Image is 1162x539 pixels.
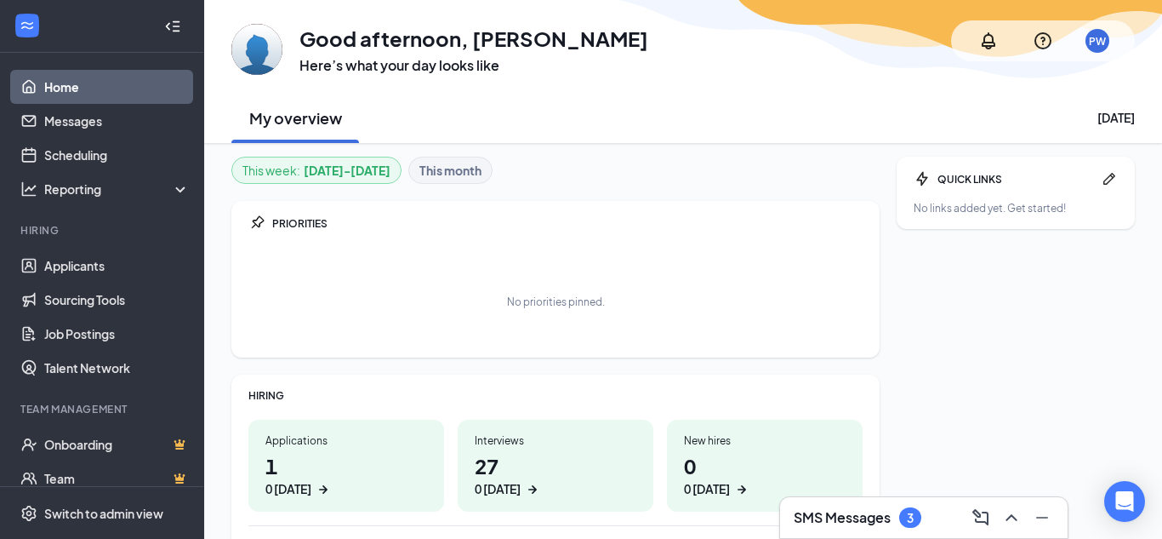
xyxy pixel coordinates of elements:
div: [DATE] [1097,109,1135,126]
div: HIRING [248,388,863,403]
svg: ArrowRight [733,481,750,498]
div: No priorities pinned. [507,295,605,309]
a: Talent Network [44,351,190,385]
div: Hiring [20,223,186,238]
div: Switch to admin view [44,505,163,522]
svg: WorkstreamLogo [19,17,36,34]
div: Open Intercom Messenger [1104,481,1145,522]
b: [DATE] - [DATE] [304,161,390,180]
h3: SMS Messages [794,508,891,527]
div: Applications [265,433,427,448]
a: TeamCrown [44,462,190,496]
div: PW [1089,34,1106,49]
div: 0 [DATE] [475,480,521,498]
button: ChevronUp [996,504,1023,531]
div: 3 [907,511,914,525]
div: Interviews [475,433,636,448]
div: Team Management [20,402,186,416]
a: OnboardingCrown [44,427,190,462]
svg: ChevronUp [1001,507,1022,528]
svg: QuestionInfo [1033,31,1053,51]
div: New hires [684,433,846,448]
a: Interviews270 [DATE]ArrowRight [458,420,653,512]
svg: Minimize [1032,507,1052,528]
a: Sourcing Tools [44,283,190,317]
a: Home [44,70,190,104]
svg: Analysis [20,181,37,198]
svg: Pin [248,215,265,232]
h1: Good afternoon, [PERSON_NAME] [299,24,648,53]
svg: ComposeMessage [971,507,991,528]
svg: Bolt [914,170,931,187]
a: New hires00 [DATE]ArrowRight [667,420,863,512]
div: PRIORITIES [272,216,863,231]
b: This month [419,161,481,180]
svg: Settings [20,505,37,522]
h3: Here’s what your day looks like [299,56,648,75]
h1: 0 [684,451,846,498]
h2: My overview [249,107,342,129]
div: 0 [DATE] [265,480,311,498]
a: Messages [44,104,190,138]
svg: Notifications [978,31,999,51]
a: Applications10 [DATE]ArrowRight [248,420,444,512]
button: Minimize [1027,504,1054,531]
div: QUICK LINKS [937,172,1094,186]
div: Reporting [44,181,191,198]
div: No links added yet. Get started! [914,201,1118,215]
svg: Pen [1101,170,1118,187]
h1: 1 [265,451,427,498]
h1: 27 [475,451,636,498]
svg: ArrowRight [524,481,541,498]
div: This week : [242,161,390,180]
a: Scheduling [44,138,190,172]
a: Applicants [44,249,190,283]
img: Patty Wagon [231,24,282,75]
svg: ArrowRight [315,481,332,498]
div: 0 [DATE] [684,480,730,498]
a: Job Postings [44,317,190,351]
svg: Collapse [164,18,181,35]
button: ComposeMessage [965,504,993,531]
